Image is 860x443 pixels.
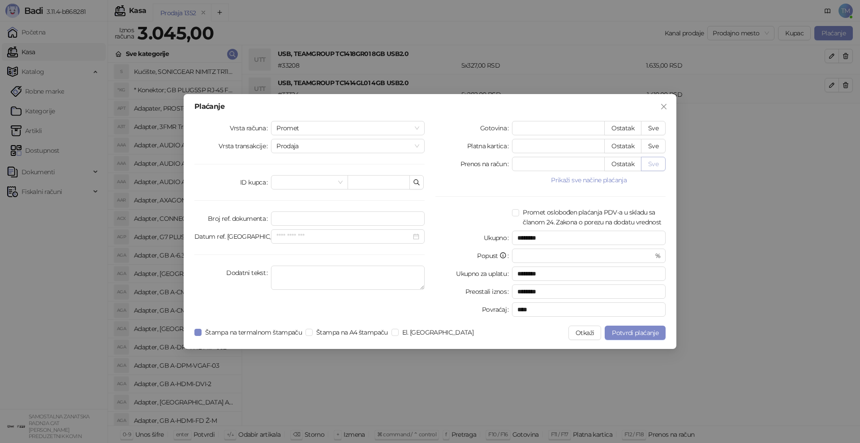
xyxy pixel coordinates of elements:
button: Otkaži [568,326,601,340]
span: Zatvori [657,103,671,110]
button: Ostatak [604,157,641,171]
span: Promet [276,121,419,135]
span: Štampa na A4 štampaču [313,327,391,337]
label: Platna kartica [467,139,512,153]
label: Popust [477,249,512,263]
label: Ukupno za uplatu [456,267,512,281]
textarea: Dodatni tekst [271,266,425,290]
input: Datum ref. dokum. [276,232,411,241]
div: Plaćanje [194,103,666,110]
input: Popust [517,249,653,262]
label: Dodatni tekst [226,266,271,280]
span: Promet oslobođen plaćanja PDV-a u skladu sa članom 24. Zakona o porezu na dodatu vrednost [519,207,666,227]
button: Close [657,99,671,114]
label: Ukupno [484,231,512,245]
label: ID kupca [240,175,271,189]
button: Ostatak [604,121,641,135]
button: Sve [641,121,666,135]
label: Vrsta transakcije [219,139,271,153]
label: Datum ref. dokum. [194,229,271,244]
span: El. [GEOGRAPHIC_DATA] [399,327,477,337]
label: Preostali iznos [465,284,512,299]
span: Potvrdi plaćanje [612,329,658,337]
label: Vrsta računa [230,121,271,135]
span: Prodaja [276,139,419,153]
input: Broj ref. dokumenta [271,211,425,226]
span: Štampa na termalnom štampaču [202,327,305,337]
label: Broj ref. dokumenta [208,211,271,226]
button: Prikaži sve načine plaćanja [512,175,666,185]
span: close [660,103,667,110]
label: Prenos na račun [460,157,512,171]
label: Povraćaj [482,302,512,317]
button: Potvrdi plaćanje [605,326,666,340]
button: Ostatak [604,139,641,153]
button: Sve [641,157,666,171]
button: Sve [641,139,666,153]
label: Gotovina [480,121,512,135]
